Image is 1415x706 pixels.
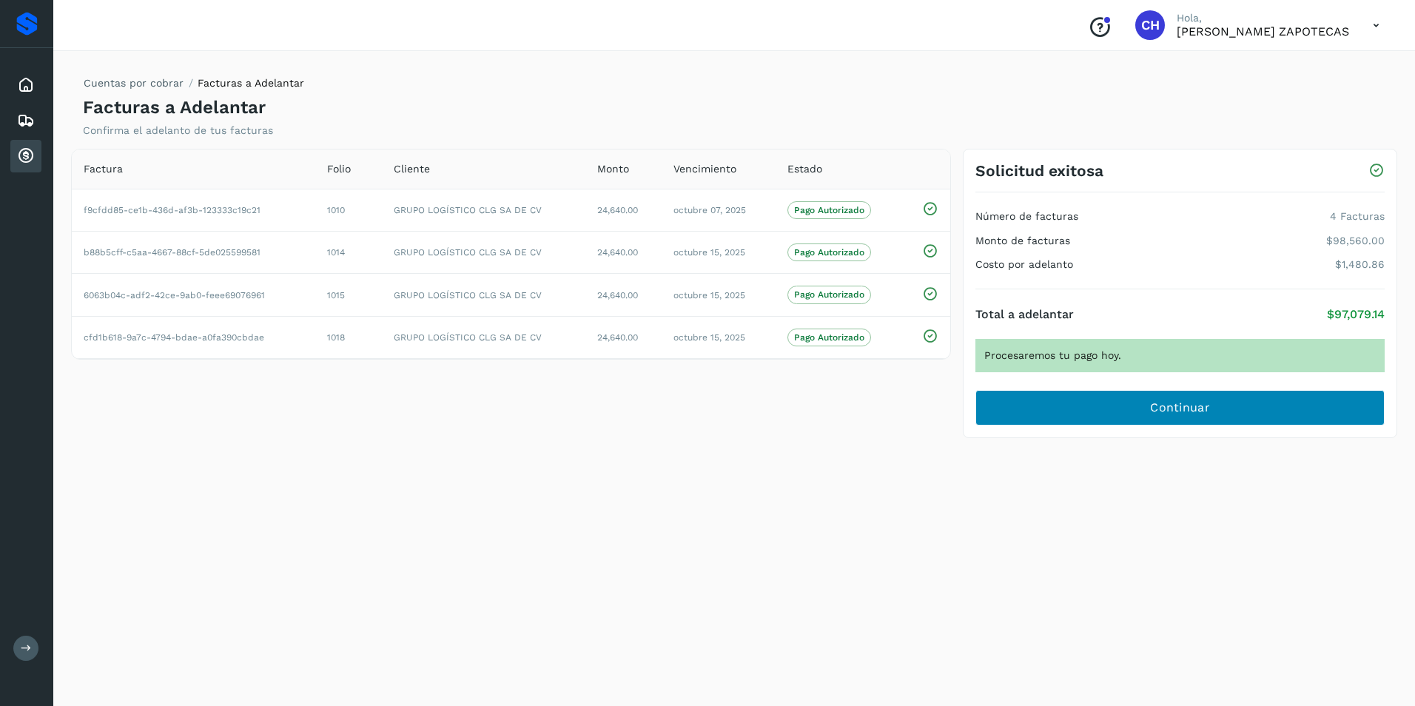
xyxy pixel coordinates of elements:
span: 24,640.00 [597,247,638,258]
div: Inicio [10,69,41,101]
td: f9cfdd85-ce1b-436d-af3b-123333c19c21 [72,189,315,231]
div: Cuentas por cobrar [10,140,41,172]
td: b88b5cff-c5aa-4667-88cf-5de025599581 [72,232,315,274]
span: Estado [787,161,822,177]
td: 1014 [315,232,382,274]
p: Confirma el adelanto de tus facturas [83,124,273,137]
p: Hola, [1177,12,1349,24]
td: 1018 [315,316,382,358]
span: 24,640.00 [597,290,638,300]
td: cfd1b618-9a7c-4794-bdae-a0fa390cbdae [72,316,315,358]
span: octubre 15, 2025 [673,247,745,258]
h4: Costo por adelanto [975,258,1073,271]
a: Cuentas por cobrar [84,77,184,89]
nav: breadcrumb [83,75,304,97]
div: Embarques [10,104,41,137]
td: 6063b04c-adf2-42ce-9ab0-feee69076961 [72,274,315,316]
span: Vencimiento [673,161,736,177]
td: GRUPO LOGÍSTICO CLG SA DE CV [382,232,585,274]
span: Facturas a Adelantar [198,77,304,89]
td: GRUPO LOGÍSTICO CLG SA DE CV [382,316,585,358]
p: Pago Autorizado [794,332,864,343]
span: Factura [84,161,123,177]
td: 1010 [315,189,382,231]
span: Cliente [394,161,430,177]
td: GRUPO LOGÍSTICO CLG SA DE CV [382,274,585,316]
p: 4 Facturas [1330,210,1385,223]
p: $1,480.86 [1335,258,1385,271]
p: $97,079.14 [1327,307,1385,321]
span: octubre 07, 2025 [673,205,746,215]
span: 24,640.00 [597,332,638,343]
h4: Número de facturas [975,210,1078,223]
span: Folio [327,161,351,177]
p: Pago Autorizado [794,205,864,215]
span: octubre 15, 2025 [673,290,745,300]
span: 24,640.00 [597,205,638,215]
p: Pago Autorizado [794,289,864,300]
h3: Solicitud exitosa [975,161,1103,180]
h4: Facturas a Adelantar [83,97,266,118]
p: CELSO HUITZIL ZAPOTECAS [1177,24,1349,38]
span: Monto [597,161,629,177]
div: Procesaremos tu pago hoy. [975,339,1385,372]
h4: Monto de facturas [975,235,1070,247]
td: 1015 [315,274,382,316]
p: Pago Autorizado [794,247,864,258]
span: octubre 15, 2025 [673,332,745,343]
h4: Total a adelantar [975,307,1074,321]
button: Continuar [975,390,1385,426]
span: Continuar [1150,400,1210,416]
p: $98,560.00 [1326,235,1385,247]
td: GRUPO LOGÍSTICO CLG SA DE CV [382,189,585,231]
